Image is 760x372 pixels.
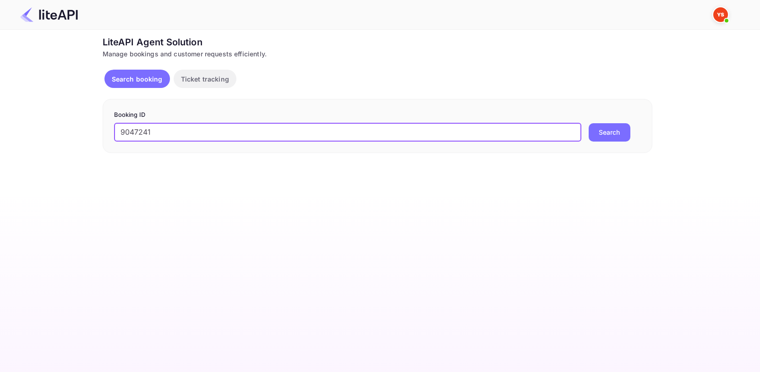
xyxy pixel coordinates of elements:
div: Manage bookings and customer requests efficiently. [103,49,652,59]
img: LiteAPI Logo [20,7,78,22]
p: Ticket tracking [181,74,229,84]
p: Booking ID [114,110,641,120]
button: Search [589,123,630,142]
input: Enter Booking ID (e.g., 63782194) [114,123,581,142]
img: Yandex Support [713,7,728,22]
p: Search booking [112,74,163,84]
div: LiteAPI Agent Solution [103,35,652,49]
